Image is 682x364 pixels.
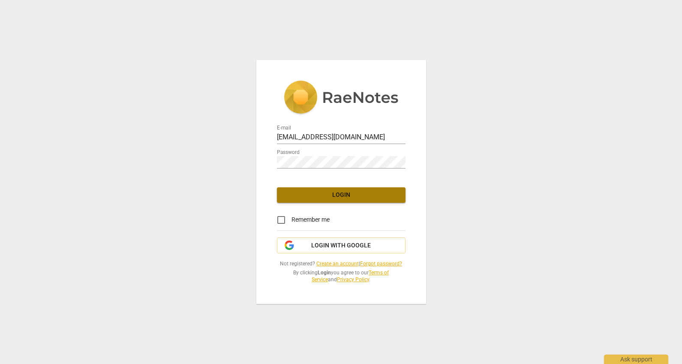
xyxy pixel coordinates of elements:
span: Not registered? | [277,260,406,268]
img: 5ac2273c67554f335776073100b6d88f.svg [284,81,399,116]
a: Create an account [316,261,359,267]
label: E-mail [277,125,291,130]
button: Login with Google [277,238,406,254]
span: Login [284,191,399,199]
a: Forgot password? [360,261,402,267]
span: Remember me [291,215,330,224]
div: Ask support [604,355,668,364]
b: Login [318,270,331,276]
span: Login with Google [311,241,371,250]
button: Login [277,187,406,203]
label: Password [277,150,300,155]
span: By clicking you agree to our and . [277,269,406,283]
a: Privacy Policy [337,277,369,283]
